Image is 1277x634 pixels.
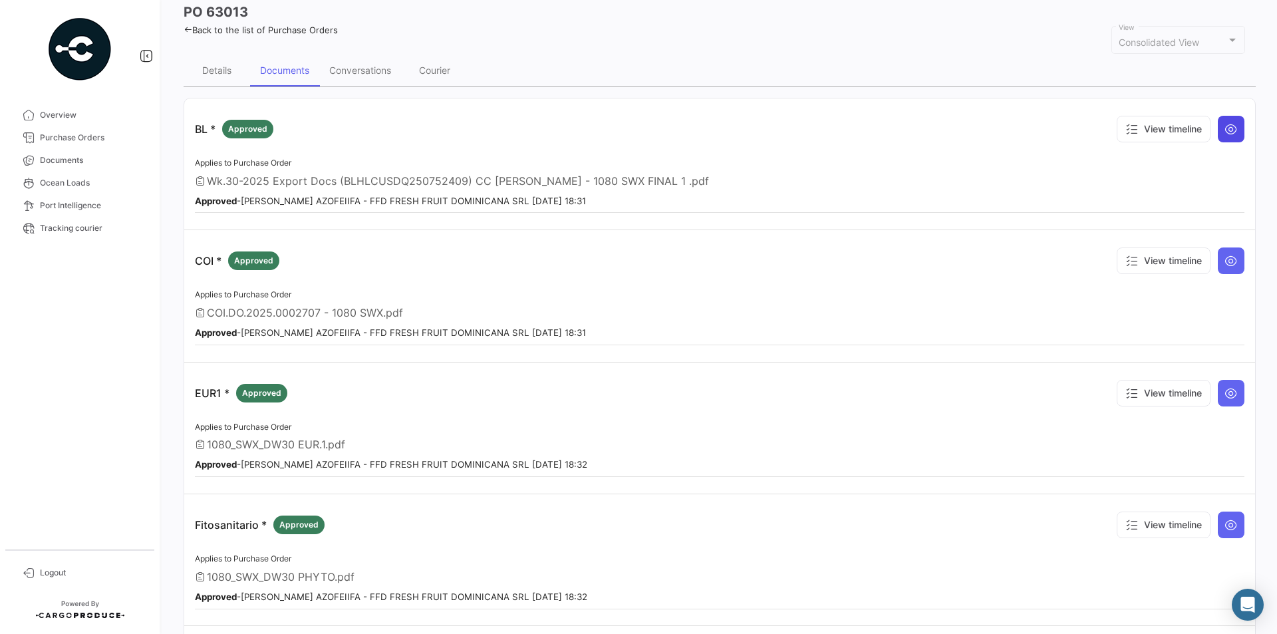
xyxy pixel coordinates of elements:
span: Approved [228,123,267,135]
div: Details [202,65,231,76]
div: Courier [419,65,450,76]
p: COI * [195,251,279,270]
img: powered-by.png [47,16,113,82]
span: Ocean Loads [40,177,144,189]
span: Applies to Purchase Order [195,422,291,432]
a: Overview [11,104,149,126]
a: Ocean Loads [11,172,149,194]
span: Port Intelligence [40,200,144,212]
span: Wk.30-2025 Export Docs (BLHLCUSDQ250752409) CC [PERSON_NAME] - 1080 SWX FINAL 1 .pdf [207,174,709,188]
div: Conversations [329,65,391,76]
button: View timeline [1117,247,1210,274]
b: Approved [195,591,237,602]
p: Fitosanitario * [195,516,325,534]
a: Purchase Orders [11,126,149,149]
span: Overview [40,109,144,121]
span: Purchase Orders [40,132,144,144]
mat-select-trigger: Consolidated View [1119,37,1199,48]
span: Applies to Purchase Order [195,289,291,299]
button: View timeline [1117,512,1210,538]
b: Approved [195,459,237,470]
p: EUR1 * [195,384,287,402]
span: COI.DO.2025.0002707 - 1080 SWX.pdf [207,306,403,319]
span: Approved [234,255,273,267]
span: Applies to Purchase Order [195,158,291,168]
h3: PO 63013 [184,3,248,21]
a: Port Intelligence [11,194,149,217]
small: - [PERSON_NAME] AZOFEIIFA - FFD FRESH FRUIT DOMINICANA SRL [DATE] 18:31 [195,327,586,338]
b: Approved [195,327,237,338]
span: 1080_SWX_DW30 PHYTO.pdf [207,570,355,583]
a: Back to the list of Purchase Orders [184,25,338,35]
div: Abrir Intercom Messenger [1232,589,1264,621]
a: Tracking courier [11,217,149,239]
small: - [PERSON_NAME] AZOFEIIFA - FFD FRESH FRUIT DOMINICANA SRL [DATE] 18:32 [195,591,587,602]
div: Documents [260,65,309,76]
span: Documents [40,154,144,166]
button: View timeline [1117,380,1210,406]
small: - [PERSON_NAME] AZOFEIIFA - FFD FRESH FRUIT DOMINICANA SRL [DATE] 18:32 [195,459,587,470]
a: Documents [11,149,149,172]
span: 1080_SWX_DW30 EUR.1.pdf [207,438,345,451]
span: Tracking courier [40,222,144,234]
button: View timeline [1117,116,1210,142]
small: - [PERSON_NAME] AZOFEIIFA - FFD FRESH FRUIT DOMINICANA SRL [DATE] 18:31 [195,196,586,206]
span: Approved [242,387,281,399]
span: Logout [40,567,144,579]
span: Approved [279,519,319,531]
b: Approved [195,196,237,206]
span: Applies to Purchase Order [195,554,291,563]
